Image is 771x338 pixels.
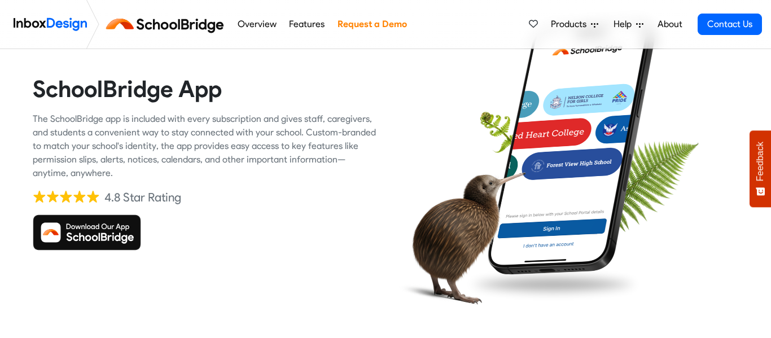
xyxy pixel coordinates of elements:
span: Products [551,17,591,31]
a: Features [286,13,328,36]
span: Help [614,17,636,31]
div: 4.8 Star Rating [104,189,181,206]
a: Request a Demo [334,13,410,36]
img: Download SchoolBridge App [33,214,141,251]
div: The SchoolBridge app is included with every subscription and gives staff, caregivers, and student... [33,112,377,180]
img: phone.png [483,16,660,275]
a: About [654,13,685,36]
img: shadow.png [463,265,644,304]
img: kiwi_bird.png [394,153,526,316]
img: schoolbridge logo [104,11,231,38]
button: Feedback - Show survey [750,130,771,207]
span: Feedback [755,142,765,181]
a: Overview [234,13,279,36]
a: Products [546,13,603,36]
a: Help [609,13,648,36]
heading: SchoolBridge App [33,74,377,103]
a: Contact Us [698,14,762,35]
